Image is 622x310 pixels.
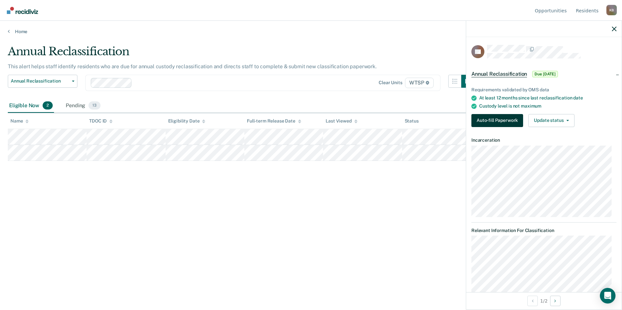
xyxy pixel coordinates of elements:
div: K B [606,5,617,15]
div: Annual Reclassification [8,45,474,63]
div: 1 / 2 [466,292,622,309]
div: Pending [64,99,102,113]
span: Annual Reclassification [11,78,69,84]
a: Navigate to form link [471,114,526,127]
div: Annual ReclassificationDue [DATE] [466,64,622,84]
span: Due [DATE] [532,71,558,77]
a: Home [8,29,614,34]
p: This alert helps staff identify residents who are due for annual custody reclassification and dir... [8,63,377,70]
span: 2 [43,101,53,110]
button: Auto-fill Paperwork [471,114,523,127]
div: Open Intercom Messenger [600,288,615,304]
span: date [573,95,583,100]
div: Full-term Release Date [247,118,301,124]
div: Requirements validated by OMS data [471,87,616,93]
span: Annual Reclassification [471,71,527,77]
div: Custody level is not [479,103,616,109]
button: Update status [528,114,574,127]
div: At least 12 months since last reclassification [479,95,616,101]
img: Recidiviz [7,7,38,14]
div: Clear units [379,80,402,85]
button: Next Opportunity [550,296,561,306]
button: Profile dropdown button [606,5,617,15]
dt: Relevant Information For Classification [471,228,616,233]
dt: Incarceration [471,137,616,143]
div: Status [405,118,419,124]
div: Eligible Now [8,99,54,113]
span: 13 [88,101,101,110]
div: TDOC ID [89,118,113,124]
button: Previous Opportunity [527,296,538,306]
div: Name [10,118,29,124]
div: Last Viewed [326,118,357,124]
div: Eligibility Date [168,118,206,124]
span: WTSP [405,78,434,88]
span: maximum [521,103,541,109]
